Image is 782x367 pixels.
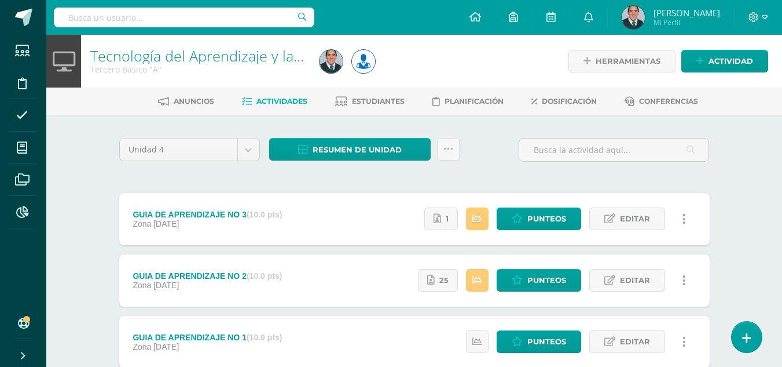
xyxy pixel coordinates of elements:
[256,97,307,106] span: Actividades
[497,269,581,292] a: Punteos
[269,138,431,161] a: Resumen de unidad
[133,333,282,342] div: GUIA DE APRENDIZAJE NO 1
[313,139,402,161] span: Resumen de unidad
[133,271,282,281] div: GUIA DE APRENDIZAJE NO 2
[247,333,282,342] strong: (10.0 pts)
[446,208,449,230] span: 1
[620,270,650,291] span: Editar
[90,48,306,64] h1: Tecnología del Aprendizaje y la Comunicación (TIC)
[527,331,566,353] span: Punteos
[497,208,581,230] a: Punteos
[158,92,214,111] a: Anuncios
[620,208,650,230] span: Editar
[247,210,282,219] strong: (10.0 pts)
[653,7,720,19] span: [PERSON_NAME]
[527,208,566,230] span: Punteos
[352,97,405,106] span: Estudiantes
[527,270,566,291] span: Punteos
[153,342,179,351] span: [DATE]
[335,92,405,111] a: Estudiantes
[681,50,768,72] a: Actividad
[432,92,504,111] a: Planificación
[620,331,650,353] span: Editar
[568,50,675,72] a: Herramientas
[90,46,424,66] a: Tecnología del Aprendizaje y la Comunicación (TIC)
[133,219,151,228] span: Zona
[129,139,229,161] span: Unidad 4
[596,50,660,72] span: Herramientas
[90,64,306,75] div: Tercero Básico 'A'
[497,330,581,353] a: Punteos
[352,50,375,73] img: da59f6ea21f93948affb263ca1346426.png
[174,97,214,106] span: Anuncios
[54,8,314,27] input: Busca un usuario...
[542,97,597,106] span: Dosificación
[531,92,597,111] a: Dosificación
[653,17,720,27] span: Mi Perfil
[153,219,179,228] span: [DATE]
[320,50,343,73] img: a9976b1cad2e56b1ca6362e8fabb9e16.png
[708,50,753,72] span: Actividad
[439,270,449,291] span: 25
[639,97,698,106] span: Conferencias
[133,281,151,290] span: Zona
[622,6,645,29] img: a9976b1cad2e56b1ca6362e8fabb9e16.png
[247,271,282,281] strong: (10.0 pts)
[153,281,179,290] span: [DATE]
[625,92,698,111] a: Conferencias
[519,139,708,161] input: Busca la actividad aquí...
[133,210,282,219] div: GUIA DE APRENDIZAJE NO 3
[418,269,458,292] a: 25
[133,342,151,351] span: Zona
[424,208,458,230] a: 1
[445,97,504,106] span: Planificación
[120,139,259,161] a: Unidad 4
[242,92,307,111] a: Actividades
